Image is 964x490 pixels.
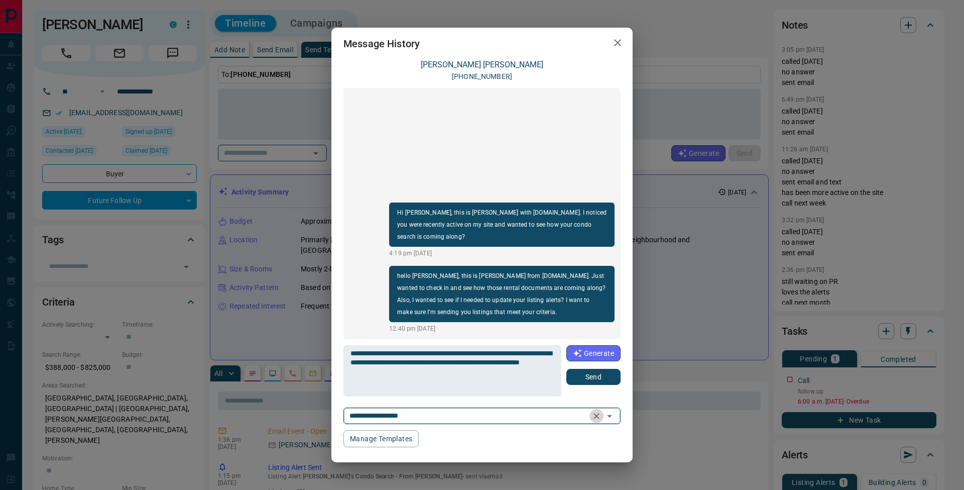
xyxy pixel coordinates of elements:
p: 12:40 pm [DATE] [389,324,615,333]
button: Manage Templates [343,430,419,447]
p: [PHONE_NUMBER] [452,71,512,82]
p: hello [PERSON_NAME], this is [PERSON_NAME] from [DOMAIN_NAME]. Just wanted to check in and see ho... [397,270,607,318]
button: Clear [589,409,604,423]
a: [PERSON_NAME] [PERSON_NAME] [421,60,543,69]
button: Open [602,409,617,423]
p: 4:19 pm [DATE] [389,249,615,258]
button: Send [566,369,621,385]
h2: Message History [331,28,432,60]
button: Generate [566,345,621,361]
p: Hi [PERSON_NAME], this is [PERSON_NAME] with [DOMAIN_NAME]. I noticed you were recently active on... [397,207,607,243]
